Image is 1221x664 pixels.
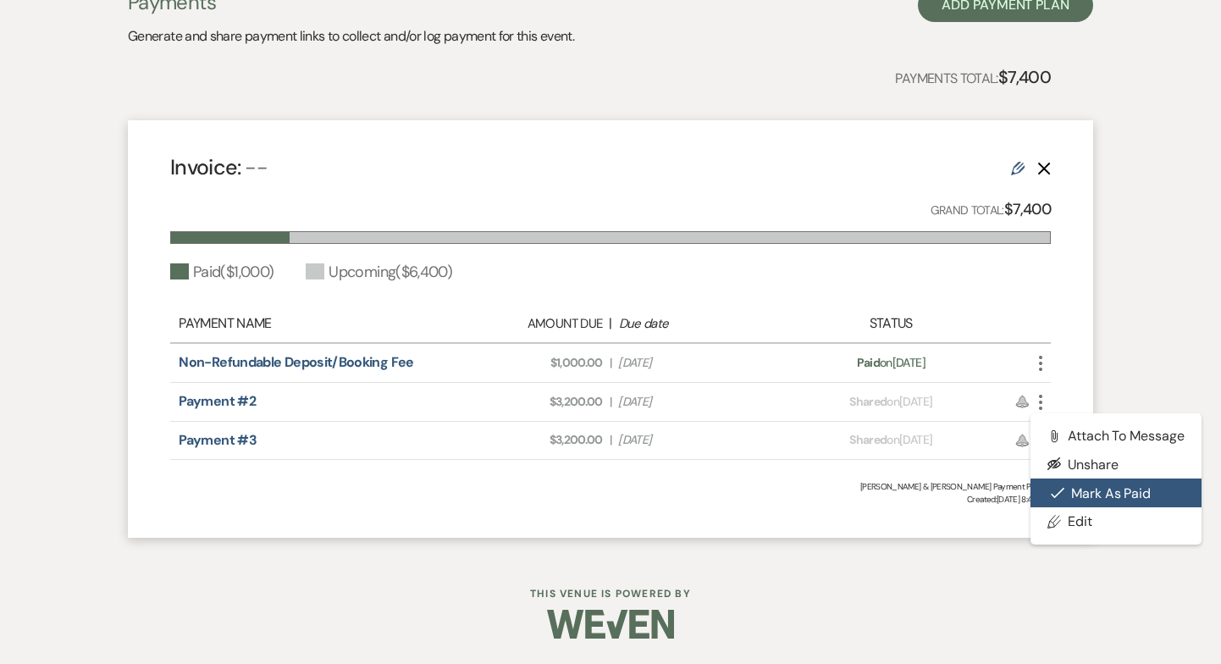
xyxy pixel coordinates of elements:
[179,353,413,371] a: Non-Refundable Deposit/Booking Fee
[849,432,887,447] span: Shared
[618,354,774,372] span: [DATE]
[1030,507,1202,536] a: Edit
[783,431,999,449] div: on [DATE]
[610,354,611,372] span: |
[170,261,273,284] div: Paid ( $1,000 )
[618,431,774,449] span: [DATE]
[783,354,999,372] div: on [DATE]
[610,431,611,449] span: |
[998,66,1051,88] strong: $7,400
[857,355,880,370] span: Paid
[610,393,611,411] span: |
[128,25,574,47] p: Generate and share payment links to collect and/or log payment for this event.
[547,595,674,654] img: Weven Logo
[783,393,999,411] div: on [DATE]
[618,393,774,411] span: [DATE]
[783,313,999,334] div: Status
[931,197,1052,222] p: Grand Total:
[170,493,1051,506] span: Created: [DATE] 8:40 AM
[447,431,603,449] span: $3,200.00
[438,313,783,334] div: |
[306,261,452,284] div: Upcoming ( $6,400 )
[1030,422,1202,451] button: Attach to Message
[619,314,775,334] div: Due date
[895,64,1051,91] p: Payments Total:
[1004,199,1051,219] strong: $7,400
[245,153,268,181] span: --
[1030,479,1202,507] button: Mark as Paid
[170,152,268,182] h4: Invoice:
[179,431,257,449] a: Payment #3
[179,392,256,410] a: Payment #2
[170,480,1051,493] div: [PERSON_NAME] & [PERSON_NAME] Payment Plan #1
[446,314,602,334] div: Amount Due
[447,393,603,411] span: $3,200.00
[447,354,603,372] span: $1,000.00
[849,394,887,409] span: Shared
[1030,450,1202,479] button: Unshare
[179,313,438,334] div: Payment Name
